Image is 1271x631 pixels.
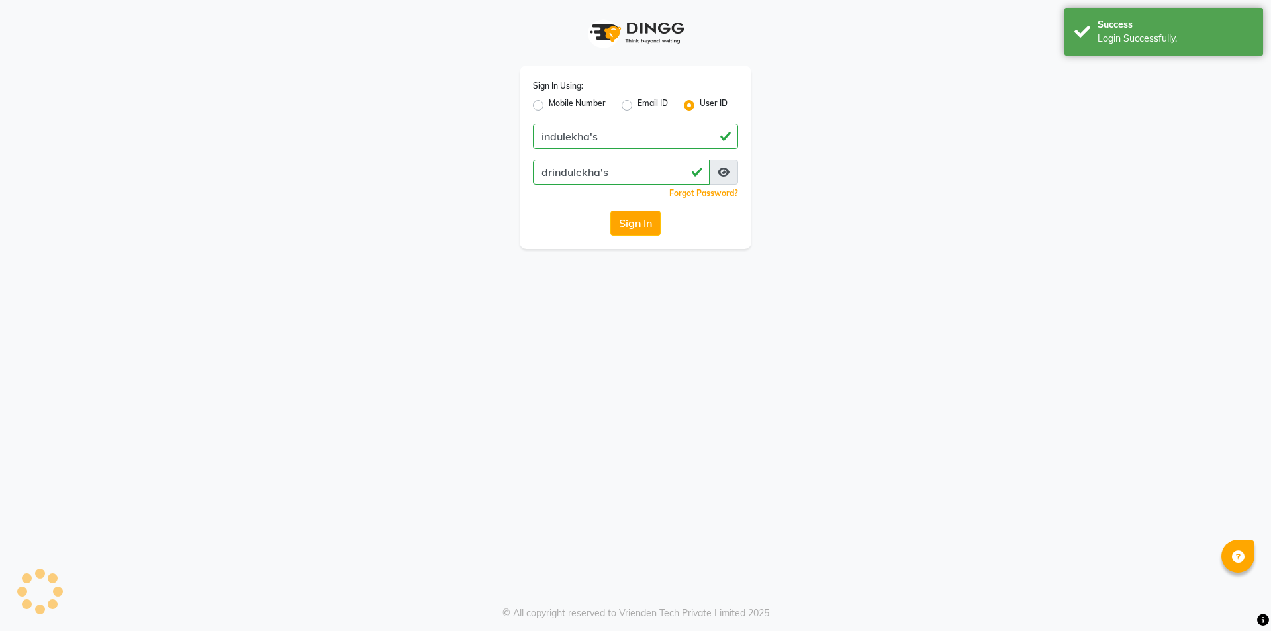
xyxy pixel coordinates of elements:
iframe: chat widget [1215,578,1258,618]
input: Username [533,160,710,185]
label: Email ID [637,97,668,113]
div: Success [1098,18,1253,32]
button: Sign In [610,211,661,236]
img: logo1.svg [583,13,688,52]
label: User ID [700,97,728,113]
label: Sign In Using: [533,80,583,92]
label: Mobile Number [549,97,606,113]
div: Login Successfully. [1098,32,1253,46]
a: Forgot Password? [669,188,738,198]
input: Username [533,124,738,149]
